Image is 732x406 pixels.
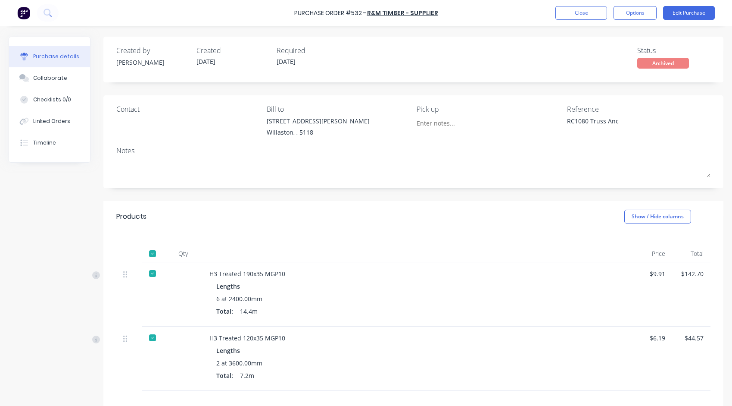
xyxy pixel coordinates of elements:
button: Purchase details [9,46,90,67]
span: 7.2m [240,371,254,380]
span: Lengths [216,282,240,291]
div: Bill to [267,104,411,114]
div: Reference [567,104,711,114]
div: Products [116,211,146,222]
button: Collaborate [9,67,90,89]
div: $44.57 [679,334,704,343]
div: Pick up [417,104,561,114]
span: 6 at 2400.00mm [216,294,262,303]
textarea: RC1080 Truss Anc [567,116,675,136]
div: Required [277,45,350,56]
span: Total: [216,371,233,380]
a: R&M Timber - Supplier [367,9,438,17]
div: Total [672,245,711,262]
div: Checklists 0/0 [33,96,71,104]
div: [STREET_ADDRESS][PERSON_NAME] [267,116,370,126]
div: Archived [637,58,689,69]
button: Checklists 0/0 [9,89,90,110]
span: Total: [216,307,233,316]
div: Price [633,245,672,262]
div: Timeline [33,139,56,147]
div: Collaborate [33,74,67,82]
button: Linked Orders [9,110,90,132]
div: Created [196,45,270,56]
div: Purchase Order #532 - [294,9,366,18]
input: Enter notes... [417,116,495,129]
button: Timeline [9,132,90,154]
span: 14.4m [240,307,258,316]
button: Close [555,6,607,20]
span: Lengths [216,346,240,355]
div: Status [637,45,710,56]
div: Qty [164,245,202,262]
div: $9.91 [640,269,665,278]
button: Edit Purchase [663,6,715,20]
div: Created by [116,45,190,56]
div: Purchase details [33,53,79,60]
div: Linked Orders [33,117,70,125]
div: Willaston, , 5118 [267,128,370,137]
button: Show / Hide columns [624,210,691,223]
div: [PERSON_NAME] [116,58,190,67]
img: Factory [17,6,30,19]
div: H3 Treated 120x35 MGP10 [209,334,626,343]
div: H3 Treated 190x35 MGP10 [209,269,626,278]
div: $142.70 [679,269,704,278]
div: Contact [116,104,260,114]
span: 2 at 3600.00mm [216,359,262,368]
div: $6.19 [640,334,665,343]
div: Notes [116,145,710,156]
button: Options [614,6,657,20]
